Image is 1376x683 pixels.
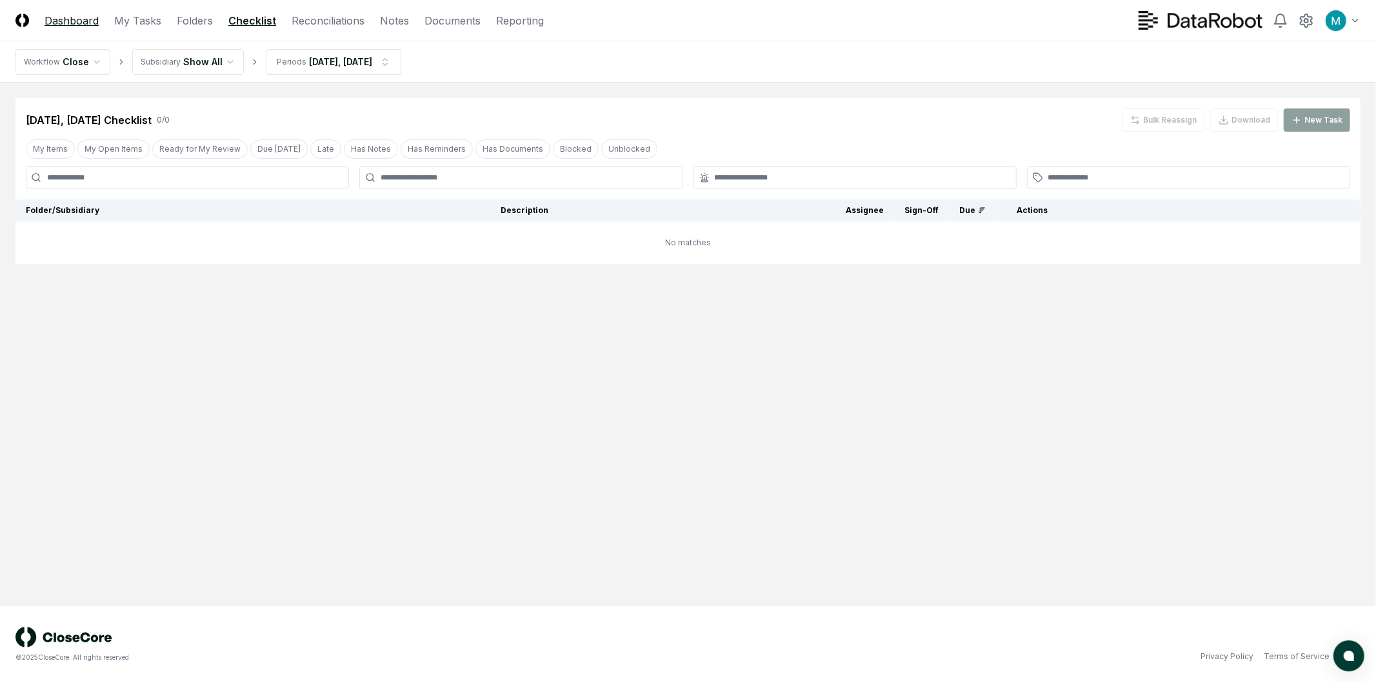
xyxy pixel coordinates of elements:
[141,56,181,68] div: Subsidiary
[424,13,481,28] a: Documents
[157,114,170,126] div: 0 / 0
[277,56,306,68] div: Periods
[475,139,550,159] button: Has Documents
[553,139,599,159] button: Blocked
[152,139,248,159] button: Ready for My Review
[1201,651,1253,662] a: Privacy Policy
[26,112,152,128] div: [DATE], [DATE] Checklist
[15,627,112,647] img: logo
[380,13,409,28] a: Notes
[292,13,364,28] a: Reconciliations
[114,13,161,28] a: My Tasks
[401,139,473,159] button: Has Reminders
[1333,640,1364,671] button: atlas-launcher
[1006,205,1350,216] div: Actions
[1326,10,1346,31] img: ACg8ocIk6UVBSJ1Mh_wKybhGNOx8YD4zQOa2rDZHjRd5UfivBFfoWA=s96-c
[959,205,986,216] div: Due
[26,139,75,159] button: My Items
[15,653,688,662] div: © 2025 CloseCore. All rights reserved.
[15,14,29,27] img: Logo
[15,49,401,75] nav: breadcrumb
[250,139,308,159] button: Due Today
[15,199,490,221] th: Folder/Subsidiary
[77,139,150,159] button: My Open Items
[1264,651,1330,662] a: Terms of Service
[490,199,835,221] th: Description
[266,49,401,75] button: Periods[DATE], [DATE]
[228,13,276,28] a: Checklist
[894,199,949,221] th: Sign-Off
[15,221,1361,264] td: No matches
[1139,11,1262,30] img: DataRobot logo
[309,55,372,68] div: [DATE], [DATE]
[496,13,544,28] a: Reporting
[601,139,657,159] button: Unblocked
[45,13,99,28] a: Dashboard
[835,199,894,221] th: Assignee
[177,13,213,28] a: Folders
[24,56,60,68] div: Workflow
[344,139,398,159] button: Has Notes
[310,139,341,159] button: Late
